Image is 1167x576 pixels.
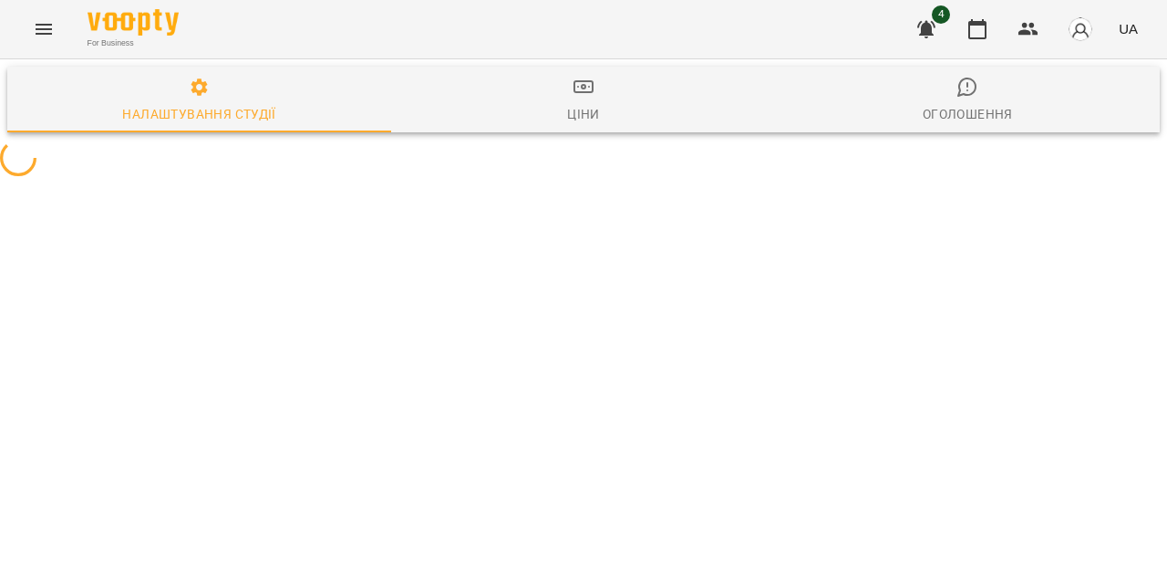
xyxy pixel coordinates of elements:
[1111,12,1145,46] button: UA
[932,5,950,24] span: 4
[1119,19,1138,38] span: UA
[88,37,179,49] span: For Business
[88,9,179,36] img: Voopty Logo
[22,7,66,51] button: Menu
[1068,16,1093,42] img: avatar_s.png
[122,103,275,125] div: Налаштування студії
[923,103,1013,125] div: Оголошення
[567,103,600,125] div: Ціни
